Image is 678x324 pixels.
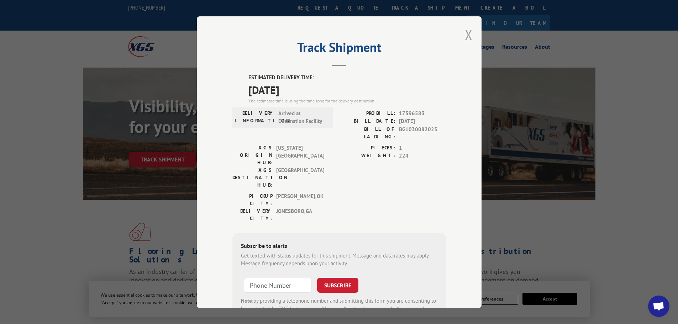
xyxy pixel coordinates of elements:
[276,144,324,166] span: [US_STATE][GEOGRAPHIC_DATA]
[248,74,446,82] label: ESTIMATED DELIVERY TIME:
[232,192,273,207] label: PICKUP CITY:
[276,192,324,207] span: [PERSON_NAME] , OK
[339,117,395,126] label: BILL DATE:
[248,81,446,97] span: [DATE]
[399,117,446,126] span: [DATE]
[339,125,395,140] label: BILL OF LADING:
[278,109,326,125] span: Arrived at Destination Facility
[465,25,473,44] button: Close modal
[232,166,273,188] label: XGS DESTINATION HUB:
[232,144,273,166] label: XGS ORIGIN HUB:
[399,144,446,152] span: 1
[248,97,446,104] div: The estimated time is using the time zone for the delivery destination.
[241,297,437,321] div: by providing a telephone number and submitting this form you are consenting to be contacted by SM...
[276,166,324,188] span: [GEOGRAPHIC_DATA]
[399,125,446,140] span: BG1030082025
[339,152,395,160] label: WEIGHT:
[339,144,395,152] label: PIECES:
[241,241,437,251] div: Subscribe to alerts
[244,277,311,292] input: Phone Number
[241,297,253,304] strong: Note:
[232,207,273,222] label: DELIVERY CITY:
[276,207,324,222] span: JONESBORO , GA
[399,109,446,117] span: 17596583
[399,152,446,160] span: 224
[648,296,669,317] div: Open chat
[317,277,358,292] button: SUBSCRIBE
[339,109,395,117] label: PROBILL:
[241,251,437,267] div: Get texted with status updates for this shipment. Message and data rates may apply. Message frequ...
[232,42,446,56] h2: Track Shipment
[235,109,275,125] label: DELIVERY INFORMATION:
